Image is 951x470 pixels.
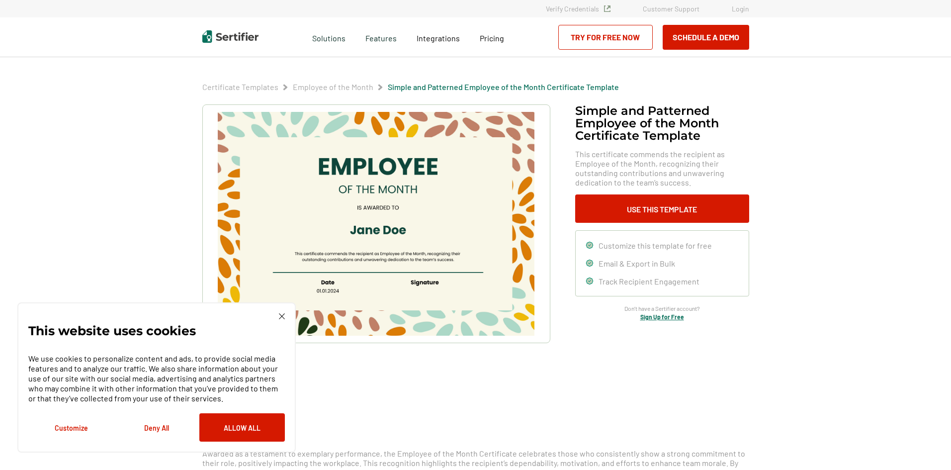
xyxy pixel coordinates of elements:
span: Pricing [480,33,504,43]
button: Deny All [114,413,199,442]
p: We use cookies to personalize content and ads, to provide social media features and to analyze ou... [28,354,285,403]
p: This website uses cookies [28,326,196,336]
a: Login [732,4,749,13]
a: Pricing [480,31,504,43]
span: Simple and Patterned Employee of the Month Certificate Template [388,82,619,92]
span: Integrations [417,33,460,43]
button: Use This Template [575,194,749,223]
img: Simple and Patterned Employee of the Month Certificate Template [218,112,534,336]
a: Certificate Templates [202,82,278,92]
span: Solutions [312,31,346,43]
span: Employee of the Month [293,82,373,92]
button: Customize [28,413,114,442]
a: Customer Support [643,4,699,13]
a: Sign Up for Free [640,313,684,320]
span: Customize this template for free [599,241,712,250]
img: Verified [604,5,610,12]
a: Verify Credentials [546,4,610,13]
img: Sertifier | Digital Credentialing Platform [202,30,259,43]
a: Integrations [417,31,460,43]
span: This certificate commends the recipient as Employee of the Month, recognizing their outstanding c... [575,149,749,187]
div: Breadcrumb [202,82,619,92]
h1: Simple and Patterned Employee of the Month Certificate Template [575,104,749,142]
span: Don’t have a Sertifier account? [624,304,700,313]
iframe: Chat Widget [901,422,951,470]
button: Allow All [199,413,285,442]
span: Certificate Templates [202,82,278,92]
img: Cookie Popup Close [279,313,285,319]
a: Simple and Patterned Employee of the Month Certificate Template [388,82,619,92]
a: Try for Free Now [558,25,653,50]
span: Features [365,31,397,43]
a: Employee of the Month [293,82,373,92]
span: Email & Export in Bulk [599,259,675,268]
span: Track Recipient Engagement [599,277,699,286]
button: Schedule a Demo [663,25,749,50]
